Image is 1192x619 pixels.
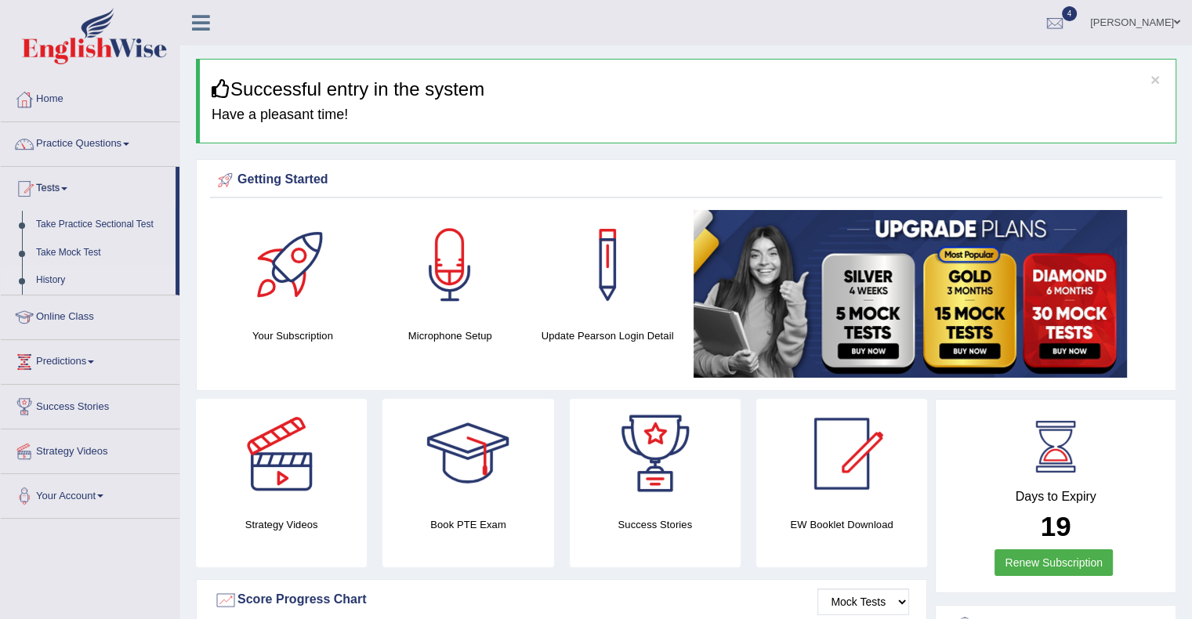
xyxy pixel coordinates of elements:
h4: Success Stories [570,516,741,533]
a: History [29,266,176,295]
a: Strategy Videos [1,429,179,469]
h4: Update Pearson Login Detail [537,328,679,344]
h4: Have a pleasant time! [212,107,1164,123]
h4: Microphone Setup [379,328,521,344]
div: Score Progress Chart [214,588,909,612]
button: × [1150,71,1160,88]
img: small5.jpg [694,210,1127,378]
a: Take Mock Test [29,239,176,267]
a: Take Practice Sectional Test [29,211,176,239]
a: Online Class [1,295,179,335]
b: 19 [1041,511,1071,541]
a: Tests [1,167,176,206]
a: Predictions [1,340,179,379]
div: Getting Started [214,168,1158,192]
h3: Successful entry in the system [212,79,1164,100]
span: 4 [1062,6,1078,21]
a: Practice Questions [1,122,179,161]
a: Home [1,78,179,117]
h4: Days to Expiry [953,490,1158,504]
h4: Book PTE Exam [382,516,553,533]
h4: Your Subscription [222,328,364,344]
a: Success Stories [1,385,179,424]
h4: Strategy Videos [196,516,367,533]
a: Your Account [1,474,179,513]
h4: EW Booklet Download [756,516,927,533]
a: Renew Subscription [995,549,1113,576]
